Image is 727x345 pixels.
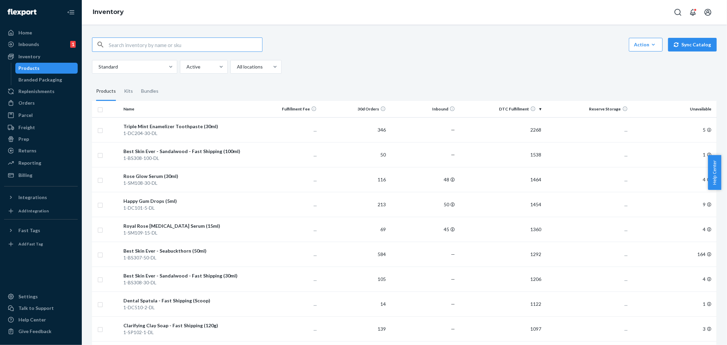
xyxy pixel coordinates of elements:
td: 1122 [458,291,544,316]
p: ... [547,276,627,283]
td: 4 [631,267,717,291]
div: Royal Rose [MEDICAL_DATA] Serum (15ml) [123,223,247,229]
p: ... [253,251,317,258]
th: DTC Fulfillment [458,101,544,117]
a: Reporting [4,157,78,168]
td: 4 [631,217,717,242]
button: Sync Catalog [668,38,717,51]
div: Help Center [18,316,46,323]
a: Add Integration [4,206,78,216]
div: Prep [18,136,29,142]
a: Replenishments [4,86,78,97]
a: Inventory [4,51,78,62]
td: 1360 [458,217,544,242]
span: — [451,152,455,157]
td: 164 [631,242,717,267]
th: Name [121,101,250,117]
p: ... [253,151,317,158]
a: Branded Packaging [15,74,78,85]
button: Fast Tags [4,225,78,236]
button: Open account menu [701,5,715,19]
button: Help Center [708,155,721,190]
td: 4 [631,167,717,192]
img: Flexport logo [7,9,36,16]
td: 50 [389,192,458,217]
td: 584 [319,242,389,267]
div: 1-DC101-5-DL [123,205,247,211]
a: Billing [4,170,78,181]
a: Inventory [93,8,124,16]
a: Settings [4,291,78,302]
button: Close Navigation [64,5,78,19]
div: Settings [18,293,38,300]
th: Fulfillment Fee [251,101,320,117]
p: ... [253,176,317,183]
span: — [451,326,455,332]
td: 45 [389,217,458,242]
div: Inventory [18,53,40,60]
div: Integrations [18,194,47,201]
div: Rose Glow Serum (30ml) [123,173,247,180]
p: ... [547,201,627,208]
a: Prep [4,134,78,145]
p: ... [253,276,317,283]
a: Orders [4,97,78,108]
div: 1-BS308-100-DL [123,155,247,162]
p: ... [253,301,317,307]
td: 1 [631,291,717,316]
div: Returns [18,147,36,154]
td: 105 [319,267,389,291]
td: 14 [319,291,389,316]
td: 3 [631,316,717,341]
div: Products [96,82,116,101]
p: ... [253,201,317,208]
td: 1292 [458,242,544,267]
div: 1-BS307-50-DL [123,254,247,261]
td: 139 [319,316,389,341]
a: Products [15,63,78,74]
div: 1-DC204-30-DL [123,130,247,137]
td: 69 [319,217,389,242]
td: 1538 [458,142,544,167]
div: Home [18,29,32,36]
button: Action [629,38,663,51]
div: 1-SM109-15-DL [123,229,247,236]
td: 1454 [458,192,544,217]
th: 30d Orders [319,101,389,117]
td: 213 [319,192,389,217]
span: — [451,127,455,133]
div: Replenishments [18,88,55,95]
input: All locations [236,63,237,70]
th: Inbound [389,101,458,117]
div: Best Skin Ever - Sandalwood - Fast Shipping (30ml) [123,272,247,279]
div: Parcel [18,112,33,119]
input: Standard [98,63,99,70]
button: Open notifications [686,5,700,19]
div: Products [19,65,40,72]
button: Integrations [4,192,78,203]
input: Search inventory by name or sku [109,38,262,51]
p: ... [547,251,627,258]
p: ... [547,301,627,307]
div: Freight [18,124,35,131]
div: Action [634,41,657,48]
div: 1-SP102-1-DL [123,329,247,336]
td: 48 [389,167,458,192]
button: Talk to Support [4,303,78,314]
a: Parcel [4,110,78,121]
p: ... [547,326,627,332]
div: Inbounds [18,41,39,48]
p: ... [253,226,317,233]
input: Active [186,63,186,70]
td: 9 [631,192,717,217]
ol: breadcrumbs [87,2,129,22]
span: — [451,251,455,257]
button: Open Search Box [671,5,685,19]
div: Add Integration [18,208,49,214]
a: Home [4,27,78,38]
div: Best Skin Ever - Seabuckthorn (50ml) [123,247,247,254]
div: Add Fast Tag [18,241,43,247]
div: Give Feedback [18,328,51,335]
div: Kits [124,82,133,101]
